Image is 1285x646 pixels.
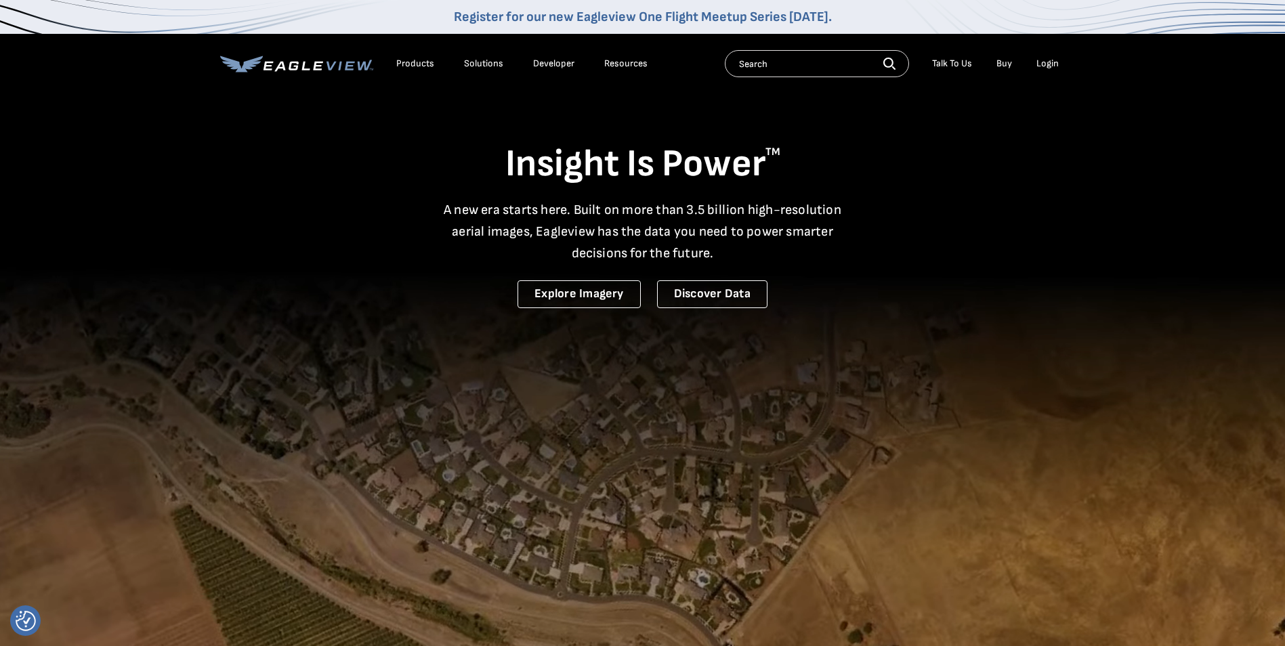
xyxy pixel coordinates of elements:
a: Developer [533,58,574,70]
a: Explore Imagery [518,280,641,308]
sup: TM [765,146,780,158]
input: Search [725,50,909,77]
div: Products [396,58,434,70]
div: Talk To Us [932,58,972,70]
a: Buy [996,58,1012,70]
h1: Insight Is Power [220,141,1066,188]
p: A new era starts here. Built on more than 3.5 billion high-resolution aerial images, Eagleview ha... [436,199,850,264]
div: Login [1036,58,1059,70]
button: Consent Preferences [16,611,36,631]
a: Discover Data [657,280,767,308]
img: Revisit consent button [16,611,36,631]
div: Resources [604,58,648,70]
a: Register for our new Eagleview One Flight Meetup Series [DATE]. [454,9,832,25]
div: Solutions [464,58,503,70]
